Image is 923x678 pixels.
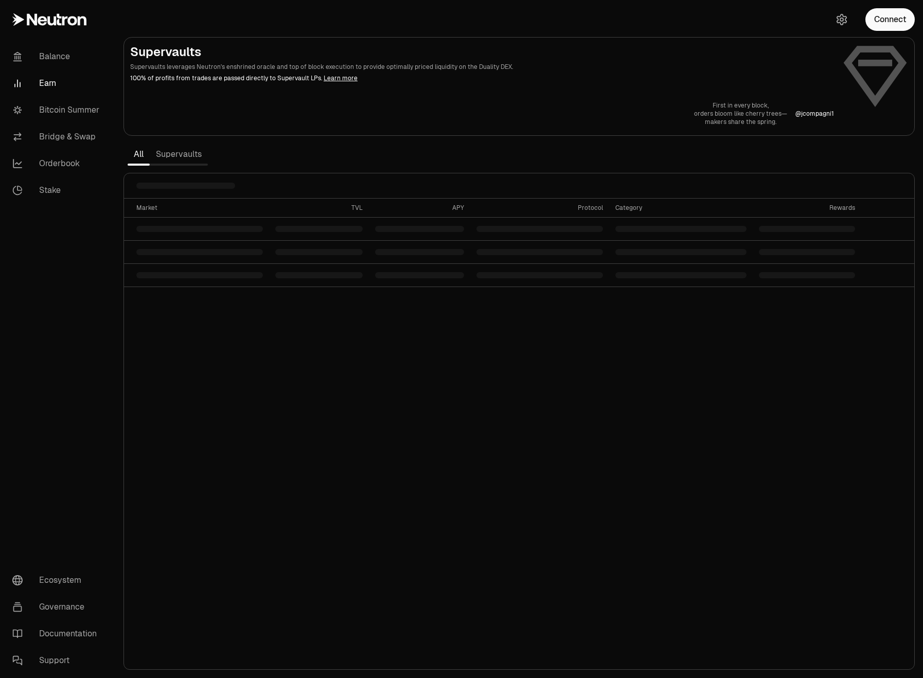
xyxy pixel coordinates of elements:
[795,110,834,118] a: @jcompagni1
[759,204,855,212] div: Rewards
[4,594,111,620] a: Governance
[694,101,787,110] p: First in every block,
[4,123,111,150] a: Bridge & Swap
[375,204,464,212] div: APY
[4,567,111,594] a: Ecosystem
[694,101,787,126] a: First in every block,orders bloom like cherry trees—makers share the spring.
[4,150,111,177] a: Orderbook
[275,204,363,212] div: TVL
[130,44,834,60] h2: Supervaults
[128,144,150,165] a: All
[694,118,787,126] p: makers share the spring.
[694,110,787,118] p: orders bloom like cherry trees—
[130,62,834,72] p: Supervaults leverages Neutron's enshrined oracle and top of block execution to provide optimally ...
[4,43,111,70] a: Balance
[4,177,111,204] a: Stake
[136,204,263,212] div: Market
[130,74,834,83] p: 100% of profits from trades are passed directly to Supervault LPs.
[476,204,603,212] div: Protocol
[4,70,111,97] a: Earn
[4,647,111,674] a: Support
[150,144,208,165] a: Supervaults
[4,620,111,647] a: Documentation
[795,110,834,118] p: @ jcompagni1
[865,8,915,31] button: Connect
[324,74,358,82] a: Learn more
[4,97,111,123] a: Bitcoin Summer
[615,204,747,212] div: Category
